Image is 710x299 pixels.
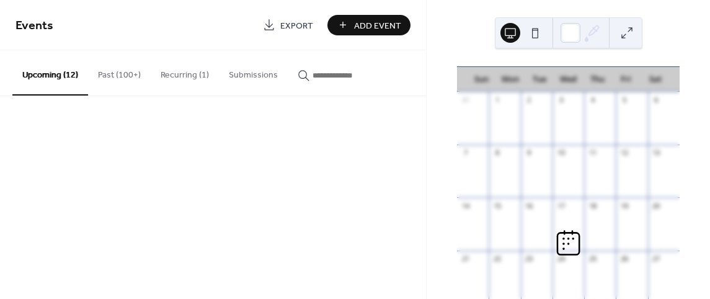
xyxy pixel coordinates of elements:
div: 20 [652,201,661,210]
div: 16 [525,201,534,210]
a: Export [254,15,322,35]
div: 14 [461,201,470,210]
button: Add Event [327,15,410,35]
div: 11 [588,148,597,158]
div: 18 [588,201,597,210]
div: 3 [556,96,566,105]
div: 2 [525,96,534,105]
div: 7 [461,148,470,158]
div: 9 [525,148,534,158]
div: 12 [619,148,629,158]
div: Sun [467,67,496,92]
span: Export [280,19,313,32]
div: 4 [588,96,597,105]
div: 15 [492,201,502,210]
div: 13 [652,148,661,158]
button: Upcoming (12) [12,50,88,96]
span: Add Event [354,19,401,32]
div: 8 [492,148,502,158]
div: 22 [492,254,502,264]
div: Sat [641,67,670,92]
div: 6 [652,96,661,105]
div: 23 [525,254,534,264]
button: Submissions [219,50,288,94]
div: 5 [619,96,629,105]
div: 21 [461,254,470,264]
div: 27 [652,254,661,264]
div: 1 [492,96,502,105]
button: Recurring (1) [151,50,219,94]
div: Wed [554,67,583,92]
div: 17 [556,201,566,210]
div: 19 [619,201,629,210]
div: Tue [525,67,554,92]
div: 24 [556,254,566,264]
div: Thu [583,67,612,92]
button: Past (100+) [88,50,151,94]
div: Mon [496,67,525,92]
div: Fri [612,67,641,92]
div: 26 [619,254,629,264]
div: 25 [588,254,597,264]
div: 10 [556,148,566,158]
span: Events [16,14,53,38]
div: 31 [461,96,470,105]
